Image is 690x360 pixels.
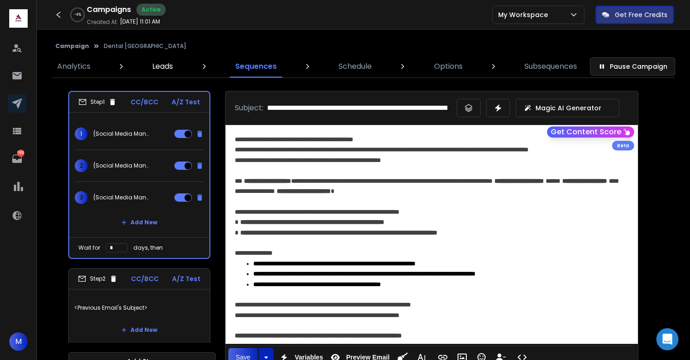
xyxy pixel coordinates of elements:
[333,55,377,78] a: Schedule
[498,10,552,19] p: My Workspace
[516,99,619,117] button: Magic AI Generator
[147,55,178,78] a: Leads
[339,61,372,72] p: Schedule
[519,55,583,78] a: Subsequences
[8,150,26,168] a: 199
[9,9,28,28] img: logo
[152,61,173,72] p: Leads
[133,244,163,252] p: days, then
[137,4,166,16] div: Active
[434,61,463,72] p: Options
[75,159,88,172] span: 2
[55,42,89,50] button: Campaign
[17,150,24,157] p: 199
[131,97,158,107] p: CC/BCC
[68,91,210,259] li: Step1CC/BCCA/Z Test1{Social Media Management - {{firstName}} | Social Media Needs - {{firstName}}...
[93,162,152,169] p: {Social Media Management - {{firstName}} | Social Media Needs - {{firstName}} | Prices and Packag...
[524,61,577,72] p: Subsequences
[9,332,28,351] button: M
[120,18,160,25] p: [DATE] 11:01 AM
[131,274,159,283] p: CC/BCC
[612,141,634,150] div: Beta
[172,274,201,283] p: A/Z Test
[78,275,118,283] div: Step 2
[428,55,468,78] a: Options
[93,194,152,201] p: {Social Media Management - {{firstName}} | Social Media Needs - {{firstName}} | Prices and Packag...
[52,55,96,78] a: Analytics
[595,6,674,24] button: Get Free Credits
[87,4,131,15] h1: Campaigns
[57,61,90,72] p: Analytics
[75,191,88,204] span: 3
[547,126,634,138] button: Get Content Score
[114,321,165,339] button: Add New
[75,127,88,140] span: 1
[87,18,118,26] p: Created At:
[74,295,204,321] p: <Previous Email's Subject>
[74,12,81,18] p: -4 %
[235,61,277,72] p: Sequences
[78,98,117,106] div: Step 1
[172,97,200,107] p: A/Z Test
[78,244,100,252] p: Wait for
[615,10,667,19] p: Get Free Credits
[590,57,675,76] button: Pause Campaign
[104,42,186,50] p: Dental [GEOGRAPHIC_DATA]
[93,130,152,138] p: {Social Media Management - {{firstName}} | Social Media Needs - {{firstName}} | Prices and Packag...
[656,328,678,350] div: Open Intercom Messenger
[235,102,263,114] p: Subject:
[114,213,165,232] button: Add New
[230,55,282,78] a: Sequences
[535,103,601,113] p: Magic AI Generator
